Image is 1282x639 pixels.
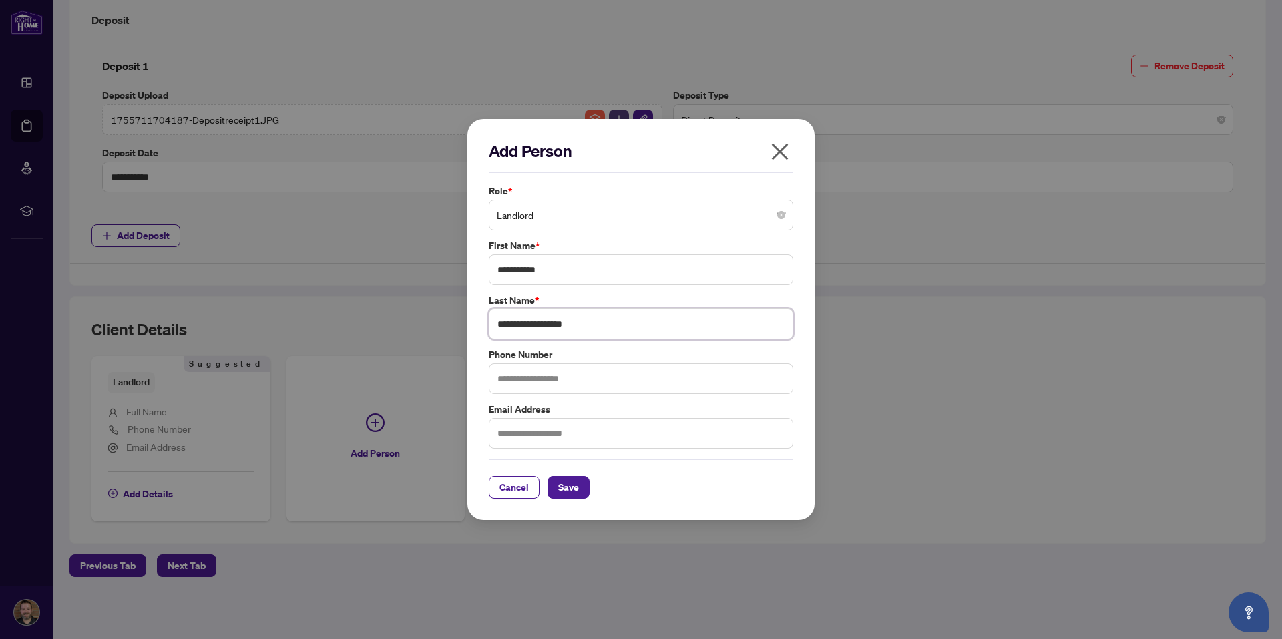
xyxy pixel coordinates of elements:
[777,211,785,219] span: close-circle
[1229,592,1269,632] button: Open asap
[489,476,540,499] button: Cancel
[558,477,579,498] span: Save
[548,476,590,499] button: Save
[499,477,529,498] span: Cancel
[489,184,793,198] label: Role
[769,141,791,162] span: close
[489,293,793,308] label: Last Name
[489,402,793,417] label: Email Address
[497,202,785,228] span: Landlord
[489,238,793,253] label: First Name
[489,347,793,362] label: Phone Number
[489,140,793,162] h2: Add Person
